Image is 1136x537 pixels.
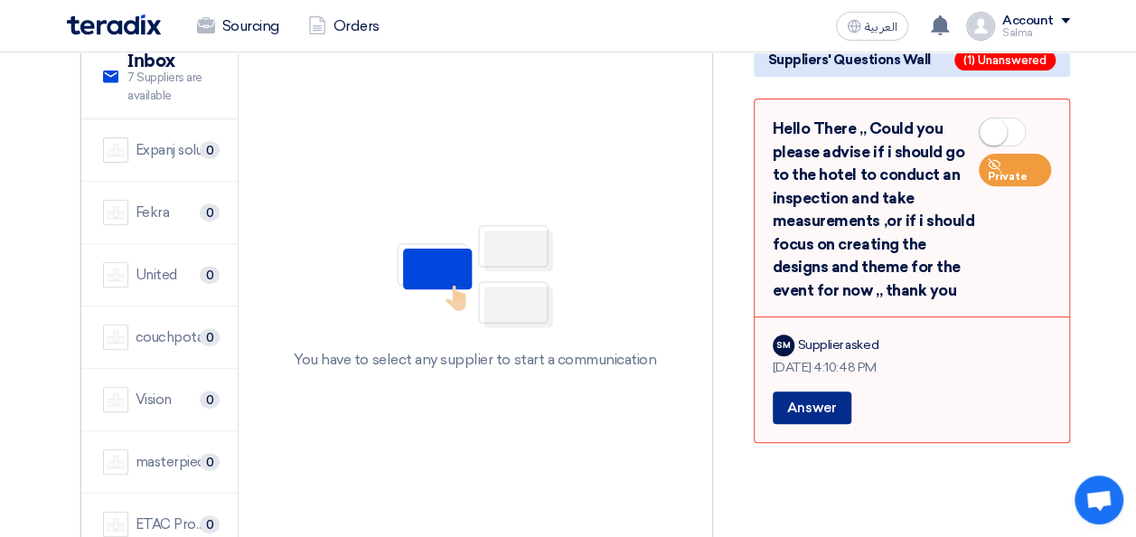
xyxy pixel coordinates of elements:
span: Suppliers' Questions Wall [768,50,931,70]
div: masterpiece ADV [136,452,217,473]
span: (1) Unanswered [954,50,1056,71]
a: Open chat [1075,476,1123,524]
img: company-name [103,449,128,475]
span: العربية [865,21,897,33]
h2: Inbox [127,51,216,72]
span: 0 [200,391,220,409]
a: Sourcing [183,6,294,46]
span: 7 Suppliers are available [127,69,216,104]
span: Private [988,170,1028,183]
div: ETAC Promo [136,514,217,535]
button: العربية [836,12,908,41]
div: Hello There ,, Could you please advise if i should go to the hotel to conduct an inspection and t... [773,118,1051,302]
span: 0 [200,453,220,471]
div: Salma [1002,28,1070,38]
div: Vision [136,390,172,410]
img: No Partner Selected [385,219,566,334]
a: Orders [294,6,394,46]
div: Fekra [136,203,170,223]
div: Expanj solutions [136,140,217,161]
div: Supplier asked [798,335,878,354]
img: company-name [103,262,128,287]
img: company-name [103,387,128,412]
span: 0 [200,266,220,284]
img: Teradix logo [67,14,161,35]
button: Answer [773,391,851,424]
div: SM [773,334,794,356]
div: [DATE] 4:10:48 PM [773,358,1051,377]
span: 0 [200,328,220,346]
img: company-name [103,325,128,350]
div: couchpotatoes [136,327,217,348]
span: 0 [200,203,220,221]
div: Account [1002,14,1054,29]
img: company-name [103,137,128,163]
img: profile_test.png [966,12,995,41]
span: 0 [200,141,220,159]
span: 0 [200,515,220,533]
img: company-name [103,200,128,225]
div: You have to select any supplier to start a communication [294,349,656,371]
img: company-name [103,512,128,537]
div: United [136,265,177,286]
